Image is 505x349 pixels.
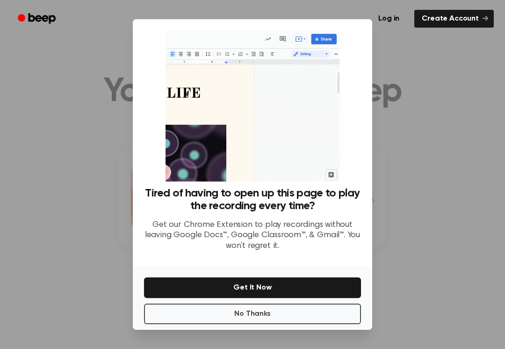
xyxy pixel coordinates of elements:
[144,277,361,298] button: Get It Now
[166,30,339,182] img: Beep extension in action
[144,304,361,324] button: No Thanks
[144,220,361,252] p: Get our Chrome Extension to play recordings without leaving Google Docs™, Google Classroom™, & Gm...
[369,8,409,29] a: Log in
[144,187,361,212] h3: Tired of having to open up this page to play the recording every time?
[11,10,64,28] a: Beep
[414,10,494,28] a: Create Account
